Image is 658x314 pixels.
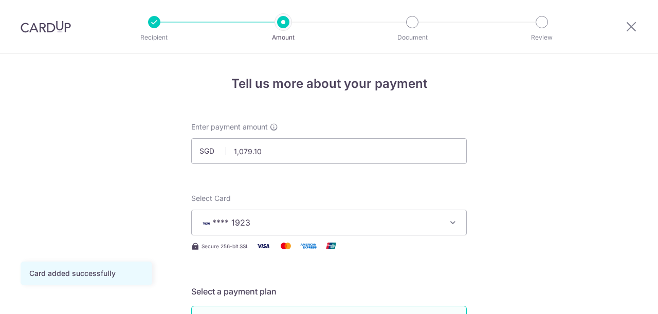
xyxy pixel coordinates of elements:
[191,138,467,164] input: 0.00
[191,75,467,93] h4: Tell us more about your payment
[199,146,226,156] span: SGD
[202,242,249,250] span: Secure 256-bit SSL
[276,239,296,252] img: Mastercard
[321,239,341,252] img: Union Pay
[253,239,273,252] img: Visa
[245,32,321,43] p: Amount
[298,239,319,252] img: American Express
[594,283,648,309] iframe: 打开一个小组件，您可以在其中找到更多信息
[374,32,450,43] p: Document
[191,194,231,202] span: translation missing: en.payables.payment_networks.credit_card.summary.labels.select_card
[200,219,212,227] img: VISA
[191,285,467,298] h5: Select a payment plan
[29,268,143,279] div: Card added successfully
[504,32,580,43] p: Review
[191,122,268,132] span: Enter payment amount
[116,32,192,43] p: Recipient
[21,21,71,33] img: CardUp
